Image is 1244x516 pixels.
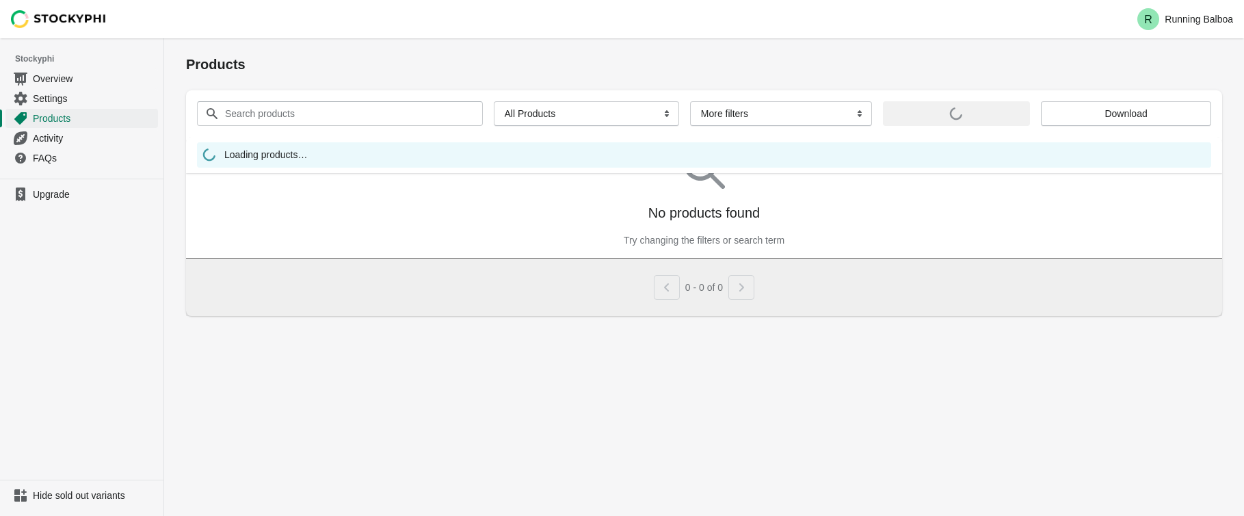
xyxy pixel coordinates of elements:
a: Settings [5,88,158,108]
nav: Pagination [654,270,754,300]
a: Upgrade [5,185,158,204]
text: R [1145,14,1153,25]
p: Try changing the filters or search term [624,233,784,247]
a: Products [5,108,158,128]
span: Activity [33,131,155,145]
input: Search products [224,101,458,126]
a: FAQs [5,148,158,168]
img: Stockyphi [11,10,107,28]
span: Hide sold out variants [33,489,155,502]
p: No products found [648,203,760,222]
span: Download [1104,108,1147,119]
a: Overview [5,68,158,88]
span: Overview [33,72,155,86]
button: Download [1041,101,1211,126]
span: Settings [33,92,155,105]
a: Hide sold out variants [5,486,158,505]
span: Avatar with initials R [1137,8,1159,30]
p: Running Balboa [1165,14,1233,25]
span: FAQs [33,151,155,165]
span: Stockyphi [15,52,163,66]
span: Upgrade [33,188,155,201]
span: 0 - 0 of 0 [685,282,723,293]
h1: Products [186,55,1222,74]
button: Avatar with initials RRunning Balboa [1132,5,1239,33]
a: Activity [5,128,158,148]
span: Loading products… [224,148,307,165]
span: Products [33,112,155,125]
